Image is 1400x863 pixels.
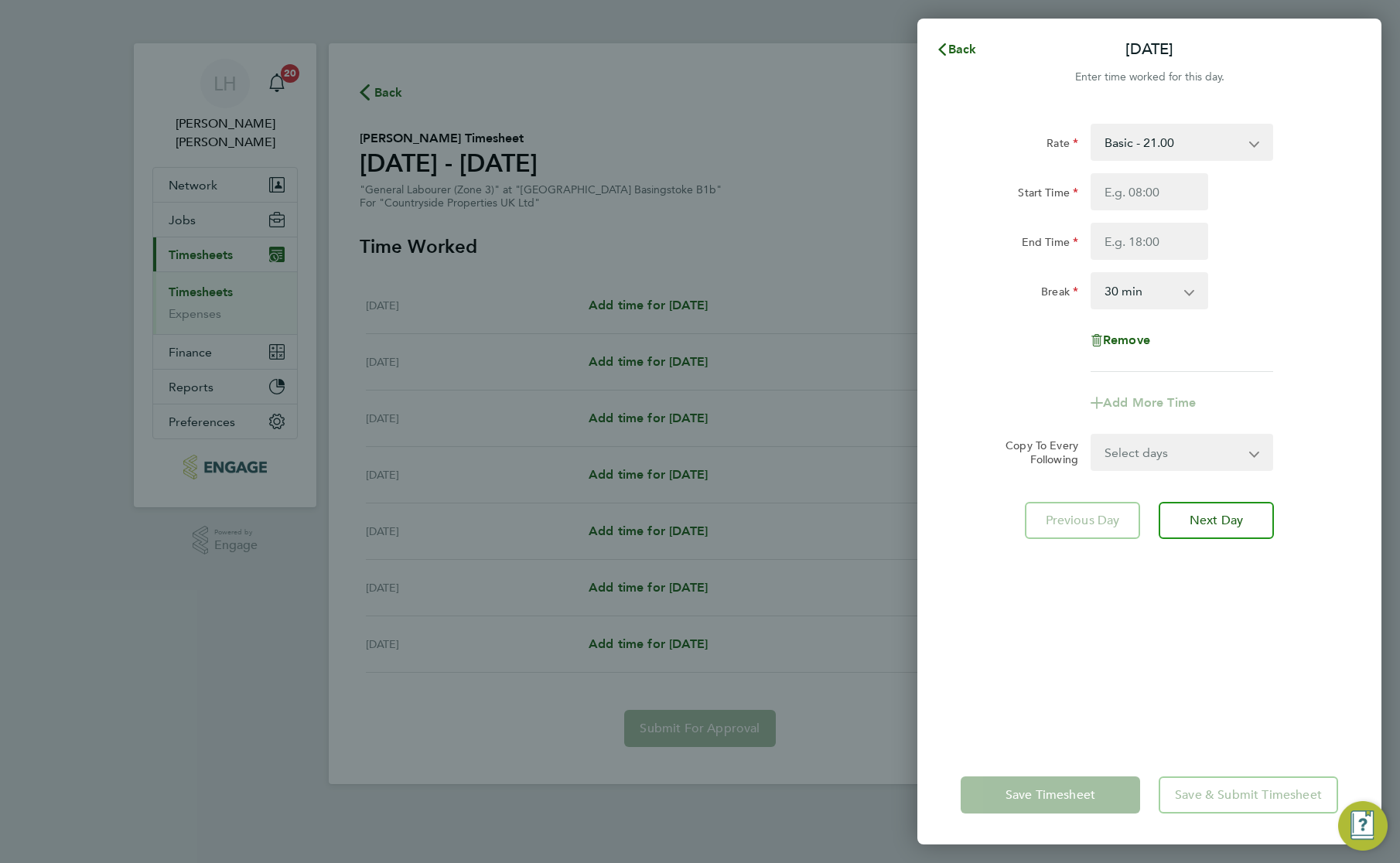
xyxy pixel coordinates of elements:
button: Next Day [1159,502,1274,539]
input: E.g. 08:00 [1091,173,1208,210]
button: Back [920,34,992,65]
span: Next Day [1190,513,1243,528]
span: Back [948,42,977,56]
div: Enter time worked for this day. [917,68,1381,87]
button: Remove [1091,334,1150,346]
label: Start Time [1018,186,1078,204]
label: Break [1041,285,1078,303]
p: [DATE] [1125,39,1173,60]
label: Copy To Every Following [993,438,1078,466]
input: E.g. 18:00 [1091,223,1208,260]
button: Engage Resource Center [1338,801,1388,851]
span: Remove [1103,333,1150,347]
label: Rate [1047,136,1078,155]
label: End Time [1022,235,1078,254]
